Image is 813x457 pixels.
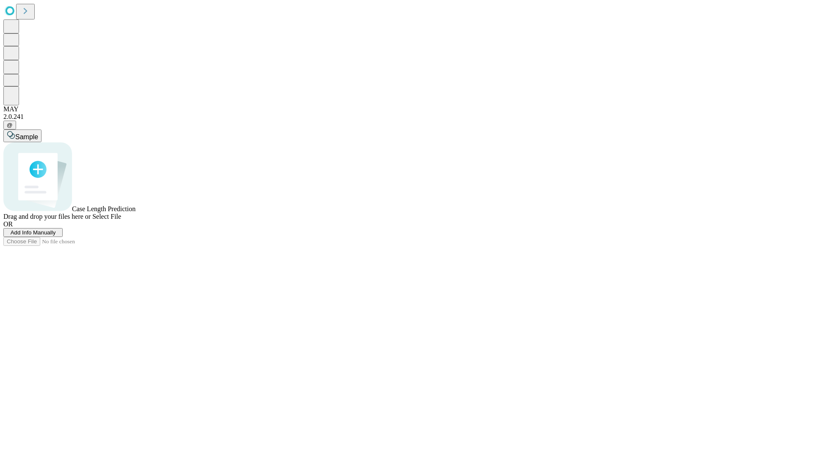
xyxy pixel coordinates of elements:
span: @ [7,122,13,128]
span: Sample [15,133,38,140]
div: 2.0.241 [3,113,810,121]
button: Sample [3,129,41,142]
span: Add Info Manually [11,229,56,236]
span: Drag and drop your files here or [3,213,91,220]
div: MAY [3,105,810,113]
button: Add Info Manually [3,228,63,237]
button: @ [3,121,16,129]
span: Case Length Prediction [72,205,135,212]
span: Select File [92,213,121,220]
span: OR [3,220,13,228]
